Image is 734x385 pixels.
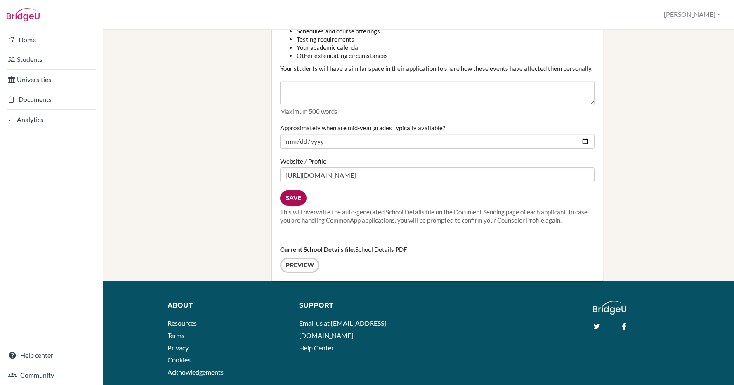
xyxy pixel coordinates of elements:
[2,91,101,108] a: Documents
[2,111,101,128] a: Analytics
[299,301,411,310] div: Support
[280,190,307,206] input: Save
[2,367,101,383] a: Community
[280,258,319,273] a: Preview
[297,27,595,35] li: Schedules and course offerings
[297,35,595,43] li: Testing requirements
[168,319,197,327] a: Resources
[168,344,189,352] a: Privacy
[2,51,101,68] a: Students
[280,124,445,132] label: Approximately when are mid-year grades typically available?
[660,7,724,22] button: [PERSON_NAME]
[168,368,224,376] a: Acknowledgements
[280,107,595,115] p: Maximum 500 words
[2,347,101,364] a: Help center
[168,356,191,364] a: Cookies
[168,301,287,310] div: About
[280,208,595,224] div: This will overwrite the auto-generated School Details file on the Document Sending page of each a...
[2,71,101,88] a: Universities
[299,319,386,339] a: Email us at [EMAIL_ADDRESS][DOMAIN_NAME]
[299,344,334,352] a: Help Center
[297,43,595,52] li: Your academic calendar
[272,237,603,281] div: School Details PDF
[280,246,355,253] strong: Current School Details file:
[7,8,40,21] img: Bridge-U
[2,31,101,48] a: Home
[168,331,184,339] a: Terms
[593,301,626,315] img: logo_white@2x-f4f0deed5e89b7ecb1c2cc34c3e3d731f90f0f143d5ea2071677605dd97b5244.png
[297,52,595,60] li: Other extenuating circumstances
[280,157,326,165] label: Website / Profile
